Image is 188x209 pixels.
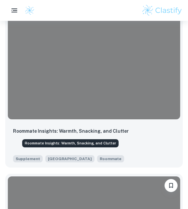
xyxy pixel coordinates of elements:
span: Supplement [13,155,43,162]
p: Roommate Insights: Warmth, Snacking, and Clutter [13,127,129,135]
button: Please log in to bookmark exemplars [165,179,178,192]
img: Clastify logo [141,4,183,17]
span: [GEOGRAPHIC_DATA] [45,155,94,162]
span: Top 3 things your roommates might like to know about you. [97,155,124,162]
span: Roommate [100,156,122,162]
div: Roommate Insights: Warmth, Snacking, and Clutter [22,139,119,147]
a: Clastify logo [21,6,35,15]
img: Clastify logo [25,6,35,15]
